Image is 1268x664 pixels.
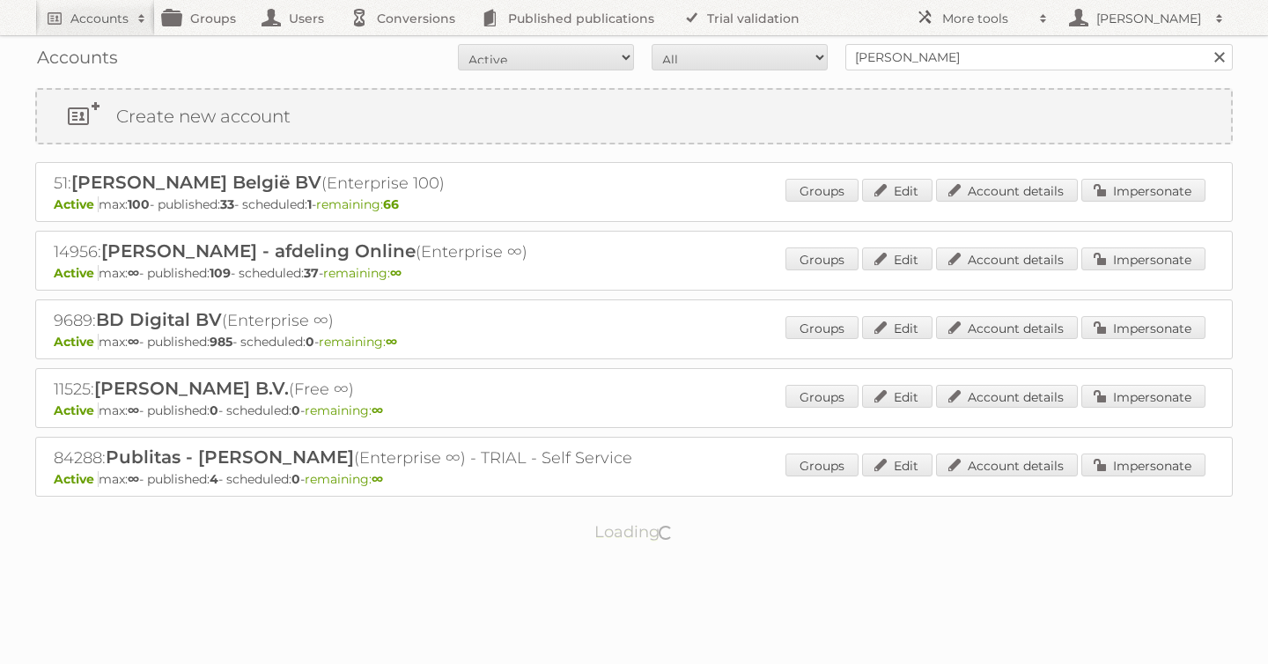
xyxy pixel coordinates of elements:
[936,385,1078,408] a: Account details
[785,179,859,202] a: Groups
[210,471,218,487] strong: 4
[307,196,312,212] strong: 1
[319,334,397,350] span: remaining:
[54,446,670,469] h2: 84288: (Enterprise ∞) - TRIAL - Self Service
[785,247,859,270] a: Groups
[210,402,218,418] strong: 0
[54,378,670,401] h2: 11525: (Free ∞)
[306,334,314,350] strong: 0
[936,454,1078,476] a: Account details
[54,265,1214,281] p: max: - published: - scheduled: -
[54,196,1214,212] p: max: - published: - scheduled: -
[316,196,399,212] span: remaining:
[1081,179,1205,202] a: Impersonate
[37,90,1231,143] a: Create new account
[128,196,150,212] strong: 100
[128,334,139,350] strong: ∞
[101,240,416,262] span: [PERSON_NAME] - afdeling Online
[862,454,933,476] a: Edit
[942,10,1030,27] h2: More tools
[785,316,859,339] a: Groups
[1081,316,1205,339] a: Impersonate
[54,265,99,281] span: Active
[862,385,933,408] a: Edit
[862,316,933,339] a: Edit
[54,402,1214,418] p: max: - published: - scheduled: -
[54,402,99,418] span: Active
[54,471,99,487] span: Active
[386,334,397,350] strong: ∞
[54,309,670,332] h2: 9689: (Enterprise ∞)
[785,454,859,476] a: Groups
[372,471,383,487] strong: ∞
[305,471,383,487] span: remaining:
[1081,454,1205,476] a: Impersonate
[304,265,319,281] strong: 37
[71,172,321,193] span: [PERSON_NAME] België BV
[54,240,670,263] h2: 14956: (Enterprise ∞)
[291,402,300,418] strong: 0
[54,334,99,350] span: Active
[96,309,222,330] span: BD Digital BV
[372,402,383,418] strong: ∞
[862,247,933,270] a: Edit
[291,471,300,487] strong: 0
[1081,385,1205,408] a: Impersonate
[94,378,289,399] span: [PERSON_NAME] B.V.
[539,514,730,550] p: Loading
[862,179,933,202] a: Edit
[936,247,1078,270] a: Account details
[220,196,234,212] strong: 33
[383,196,399,212] strong: 66
[1081,247,1205,270] a: Impersonate
[936,179,1078,202] a: Account details
[54,196,99,212] span: Active
[323,265,402,281] span: remaining:
[936,316,1078,339] a: Account details
[128,402,139,418] strong: ∞
[1092,10,1206,27] h2: [PERSON_NAME]
[128,265,139,281] strong: ∞
[128,471,139,487] strong: ∞
[785,385,859,408] a: Groups
[305,402,383,418] span: remaining:
[54,471,1214,487] p: max: - published: - scheduled: -
[390,265,402,281] strong: ∞
[106,446,354,468] span: Publitas - [PERSON_NAME]
[210,334,232,350] strong: 985
[210,265,231,281] strong: 109
[54,334,1214,350] p: max: - published: - scheduled: -
[54,172,670,195] h2: 51: (Enterprise 100)
[70,10,129,27] h2: Accounts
